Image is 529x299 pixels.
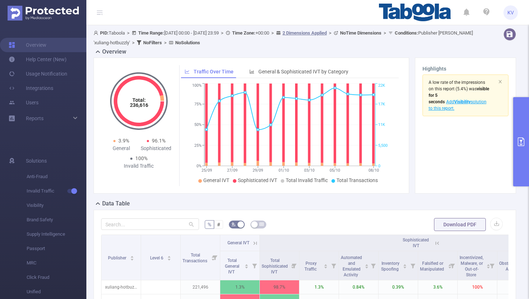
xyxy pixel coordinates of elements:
span: Traffic Over Time [194,69,234,74]
span: (5.4%) [429,80,489,111]
tspan: 5,500 [378,143,388,148]
a: Usage Notification [9,67,67,81]
span: Sophisticated IVT [403,237,429,248]
span: Visibility [27,198,86,213]
i: icon: bg-colors [231,222,236,226]
i: icon: line-chart [185,69,190,74]
div: Sort [365,263,369,267]
tspan: 05/10 [330,168,340,173]
span: Inventory Spoofing [381,261,400,272]
span: Click Fraud [27,270,86,285]
a: Integrations [9,81,53,95]
span: Total Sophisticated IVT [262,258,288,275]
i: icon: caret-down [245,266,249,268]
i: icon: caret-up [245,263,249,265]
span: Total Transactions [336,177,378,183]
h2: Data Table [102,199,130,208]
tspan: 01/10 [278,168,289,173]
p: 100% [458,280,497,294]
span: was [429,86,489,104]
span: > [381,30,388,36]
span: Total Invalid Traffic [286,177,328,183]
i: icon: caret-up [167,255,171,257]
span: General IVT [203,177,229,183]
h2: Overview [102,47,126,56]
b: visible for 5 seconds [429,86,489,104]
i: icon: caret-up [486,263,490,265]
tspan: 25/09 [201,168,212,173]
p: 3.6% [418,280,457,294]
i: icon: table [259,222,264,226]
div: Sophisticated [139,145,174,152]
div: Sort [130,255,134,259]
span: Level 6 [150,255,164,261]
span: Anti-Fraud [27,169,86,184]
i: icon: caret-down [486,266,490,268]
b: Conditions : [395,30,418,36]
div: Sort [486,263,490,267]
span: > [130,40,137,45]
span: 3.9% [118,138,129,144]
span: Proxy Traffic [304,261,318,272]
p: 98.7% [260,280,299,294]
tspan: 0 [378,164,380,168]
span: > [327,30,334,36]
span: Obstructed Ads [499,261,520,272]
p: 0.39% [379,280,418,294]
i: icon: caret-down [324,266,328,268]
span: General IVT [227,240,249,245]
input: Search... [101,218,199,230]
span: General & Sophisticated IVT by Category [258,69,348,74]
span: 96.1% [152,138,166,144]
b: No Time Dimensions [340,30,381,36]
p: 1.3% [220,280,259,294]
span: Taboola [DATE] 00:00 - [DATE] 23:59 +00:00 [94,30,473,45]
a: Users [9,95,39,110]
div: Sort [167,255,171,259]
button: icon: close [498,78,502,86]
span: Automated and Emulated Activity [341,255,362,277]
b: No Solutions [175,40,200,45]
span: % [208,222,211,227]
i: icon: caret-up [324,263,328,265]
i: Filter menu [368,251,378,280]
tspan: 75% [194,102,202,107]
span: Incentivized, Malware, or Out-of-Store [460,255,484,277]
tspan: 27/09 [227,168,238,173]
span: # [217,222,220,227]
i: icon: caret-down [365,266,369,268]
i: Filter menu [249,251,259,280]
i: icon: caret-down [130,258,134,260]
tspan: 17K [378,102,385,107]
span: Passport [27,241,86,256]
span: > [125,30,132,36]
span: Supply Intelligence [27,227,86,241]
b: Visibility [454,99,471,104]
h3: Highlights [422,65,509,73]
span: > [269,30,276,36]
i: icon: close [498,80,502,84]
tspan: 100% [192,83,202,88]
b: Time Range: [138,30,164,36]
tspan: 236,616 [130,102,148,108]
span: Brand Safety [27,213,86,227]
img: Protected Media [8,6,79,21]
tspan: 11K [378,123,385,127]
span: Invalid Traffic [27,184,86,198]
span: A low rate of the impressions on this report [429,80,485,91]
b: PID: [100,30,109,36]
b: Time Zone: [232,30,256,36]
tspan: Total: [132,97,145,103]
span: KV [507,5,514,20]
i: icon: caret-down [167,258,171,260]
p: xuliang-hotbuzzly [101,280,141,294]
u: 2 Dimensions Applied [282,30,327,36]
tspan: 22K [378,83,385,88]
i: Filter menu [289,251,299,280]
div: Sort [324,263,328,267]
span: Solutions [26,154,47,168]
span: > [162,40,169,45]
div: Invalid Traffic [121,162,156,170]
i: icon: caret-up [403,263,407,265]
a: Overview [9,38,46,52]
